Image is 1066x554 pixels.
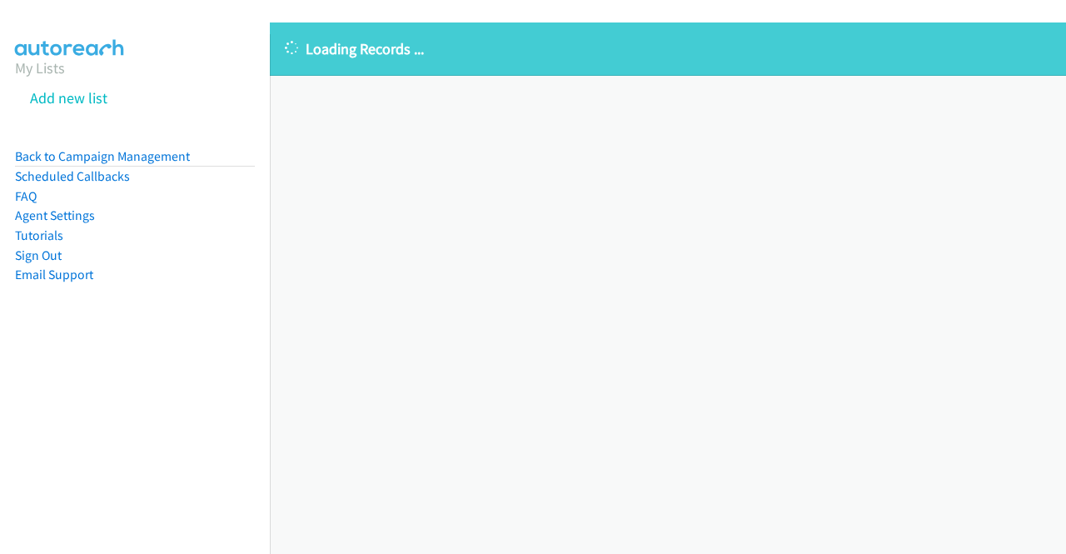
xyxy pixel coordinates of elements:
a: Sign Out [15,247,62,263]
a: Tutorials [15,227,63,243]
a: Email Support [15,267,93,282]
a: Add new list [30,88,107,107]
a: Scheduled Callbacks [15,168,130,184]
a: Agent Settings [15,207,95,223]
a: My Lists [15,58,65,77]
p: Loading Records ... [285,37,1051,60]
a: Back to Campaign Management [15,148,190,164]
a: FAQ [15,188,37,204]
